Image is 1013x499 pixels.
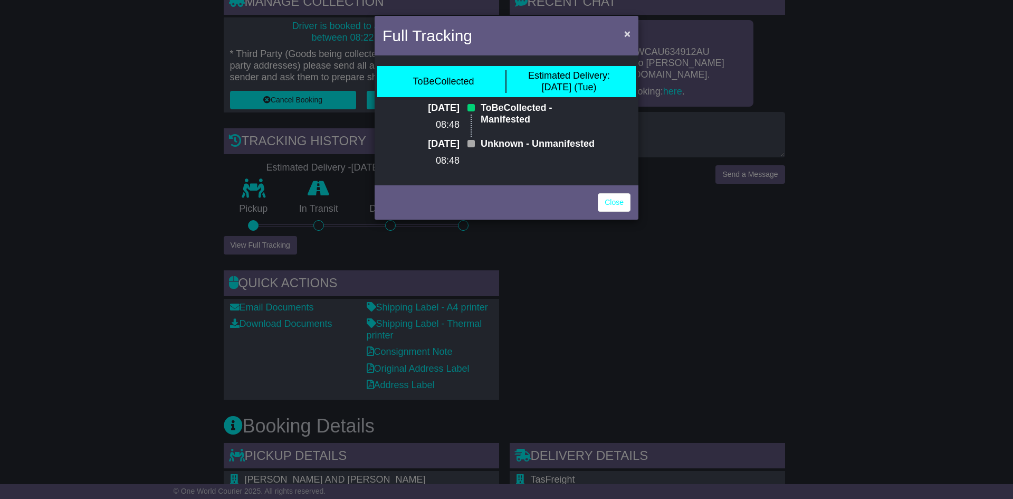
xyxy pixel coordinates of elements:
span: × [624,27,630,40]
p: 08:48 [418,155,460,167]
p: 08:48 [418,119,460,131]
div: [DATE] (Tue) [528,70,610,93]
p: [DATE] [418,102,460,114]
a: Close [598,193,630,212]
p: ToBeCollected - Manifested [481,102,595,125]
h4: Full Tracking [383,24,472,48]
div: ToBeCollected [413,76,474,88]
p: Unknown - Unmanifested [481,138,595,150]
p: [DATE] [418,138,460,150]
button: Close [619,23,636,44]
span: Estimated Delivery: [528,70,610,81]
